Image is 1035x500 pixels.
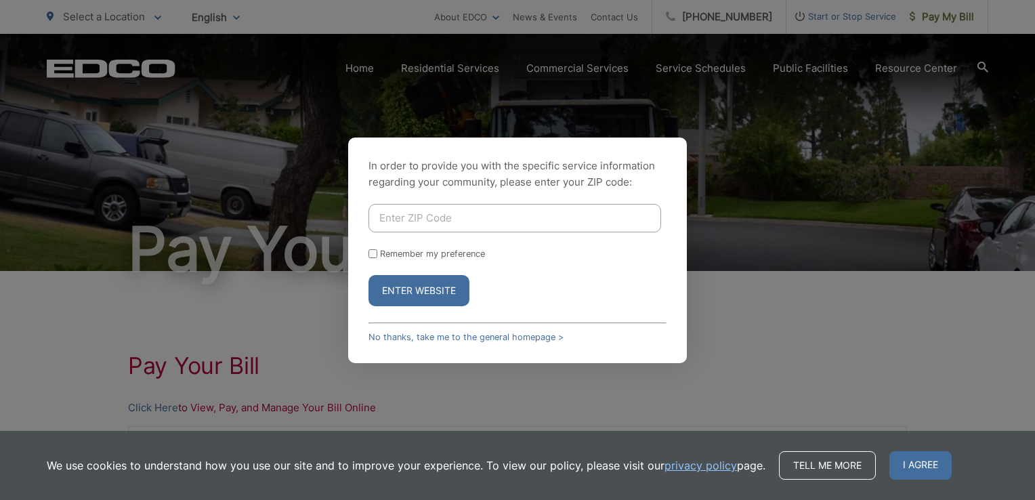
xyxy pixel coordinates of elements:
a: Tell me more [779,451,876,480]
input: Enter ZIP Code [368,204,661,232]
button: Enter Website [368,275,469,306]
p: We use cookies to understand how you use our site and to improve your experience. To view our pol... [47,457,765,474]
a: privacy policy [664,457,737,474]
span: I agree [889,451,952,480]
p: In order to provide you with the specific service information regarding your community, please en... [368,158,667,190]
label: Remember my preference [380,249,485,259]
a: No thanks, take me to the general homepage > [368,332,564,342]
